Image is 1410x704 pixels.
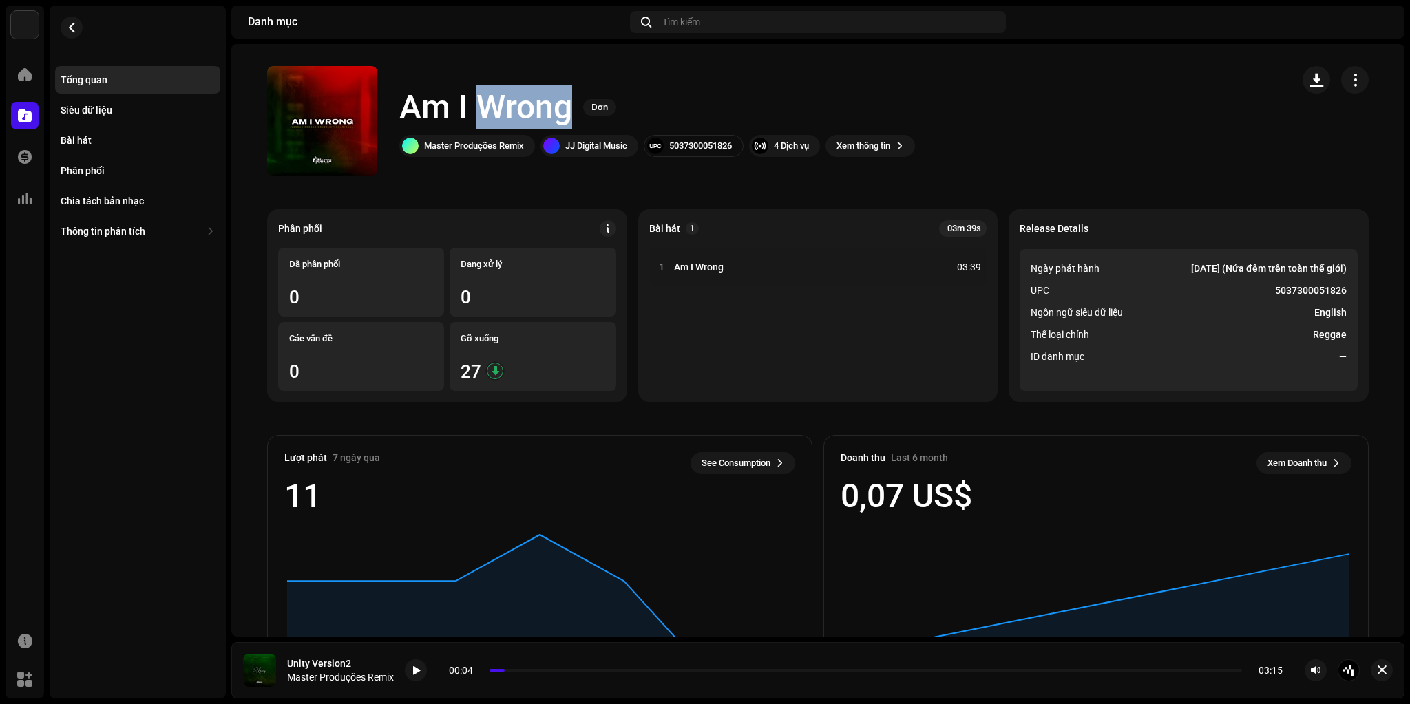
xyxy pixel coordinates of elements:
div: 00:04 [449,665,484,676]
strong: — [1339,348,1347,365]
div: Last 6 month [891,452,948,463]
div: Chia tách bản nhạc [61,195,144,206]
span: Xem Doanh thu [1267,449,1327,477]
re-m-nav-item: Chia tách bản nhạc [55,187,220,215]
p-badge: 1 [686,222,699,235]
div: 4 Dịch vụ [774,140,809,151]
img: 41084ed8-1a50-43c7-9a14-115e2647b274 [1366,11,1388,33]
span: UPC [1031,282,1049,299]
div: Phân phối [278,223,322,234]
re-m-nav-dropdown: Thông tin phân tích [55,217,220,245]
span: See Consumption [702,449,770,477]
img: a2fd02dd-c045-4dae-9c58-060df479e661 [243,654,276,687]
div: Master Produções Remix [287,672,394,683]
button: Xem thông tin [825,135,915,157]
div: Bài hát [61,135,92,146]
div: Lượt phát [284,452,327,463]
re-m-nav-item: Siêu dữ liệu [55,96,220,124]
div: Thông tin phân tích [61,226,145,237]
strong: English [1314,304,1347,321]
strong: Release Details [1020,223,1088,234]
div: 7 ngày qua [333,452,380,463]
re-m-nav-item: Phân phối [55,157,220,184]
button: Xem Doanh thu [1256,452,1351,474]
h1: Am I Wrong [399,85,572,129]
re-m-nav-item: Tổng quan [55,66,220,94]
img: 33004b37-325d-4a8b-b51f-c12e9b964943 [11,11,39,39]
span: Ngày phát hành [1031,260,1099,277]
div: 03m 39s [939,220,987,237]
strong: [DATE] (Nửa đêm trên toàn thế giới) [1191,260,1347,277]
div: Đã phân phối [289,259,433,270]
div: JJ Digital Music [565,140,627,151]
div: Gỡ xuống [461,333,604,344]
re-m-nav-item: Bài hát [55,127,220,154]
span: Thể loại chính [1031,326,1089,343]
div: Master Produções Remix [424,140,524,151]
div: Unity Version2 [287,658,394,669]
strong: Bài hát [649,223,680,234]
span: Tìm kiếm [662,17,700,28]
span: Xem thông tin [836,132,890,160]
div: Phân phối [61,165,105,176]
div: Siêu dữ liệu [61,105,112,116]
div: Đang xử lý [461,259,604,270]
div: Các vấn đề [289,333,433,344]
strong: Reggae [1313,326,1347,343]
span: Ngôn ngữ siêu dữ liệu [1031,304,1123,321]
span: ID danh mục [1031,348,1084,365]
div: Danh mục [248,17,624,28]
button: See Consumption [691,452,795,474]
div: Tổng quan [61,74,107,85]
div: 03:39 [951,259,981,275]
div: Doanh thu [841,452,885,463]
div: 5037300051826 [669,140,732,151]
strong: Am I Wrong [674,262,724,273]
span: Đơn [583,99,616,116]
strong: 5037300051826 [1275,282,1347,299]
div: 03:15 [1248,665,1283,676]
